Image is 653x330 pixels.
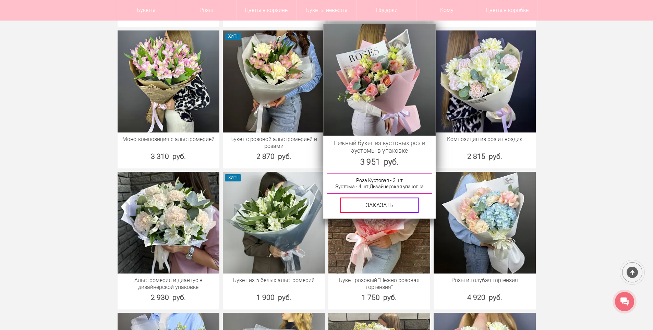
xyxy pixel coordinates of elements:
[223,30,325,132] img: Букет с розовой альстромерией и розами
[226,136,322,150] a: Букет с розовой альстромерией и розами
[118,30,220,132] img: Моно-композиция с альстромерией
[434,292,536,303] div: 4 920 руб.
[328,292,431,303] div: 1 750 руб.
[328,172,431,274] img: Букет розовый “Нежно розовая гортензия”
[223,151,325,162] div: 2 870 руб.
[323,156,435,168] div: 3 951 руб.
[118,292,220,303] div: 2 930 руб.
[225,174,241,181] span: ХИТ!
[332,277,427,291] a: Букет розовый “Нежно розовая гортензия”
[327,139,432,154] a: Нежный букет из кустовых роз и эустомы в упаковке
[223,172,325,274] img: Букет из 5 белых альстромерий
[323,24,435,136] img: Нежный букет из кустовых роз и эустомы в упаковке
[223,292,325,303] div: 1 900 руб.
[118,172,220,274] img: Альстромерия и диантус в дизайнерской упаковке
[437,136,532,143] a: Композиция из роз и гвоздик
[121,277,216,291] a: Альстромерия и диантус в дизайнерской упаковке
[121,136,216,143] a: Моно-композиция с альстромерией
[118,151,220,162] div: 3 310 руб.
[434,30,536,132] img: Композиция из роз и гвоздик
[327,174,432,194] div: Роза Кустовая - 3 шт Эустома - 4 шт Дизайнерская упаковка
[437,277,532,284] a: Розы и голубая гортензия
[434,151,536,162] div: 2 815 руб.
[226,277,322,284] a: Букет из 5 белых альстромерий
[225,33,241,40] span: ХИТ!
[434,172,536,274] img: Розы и голубая гортензия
